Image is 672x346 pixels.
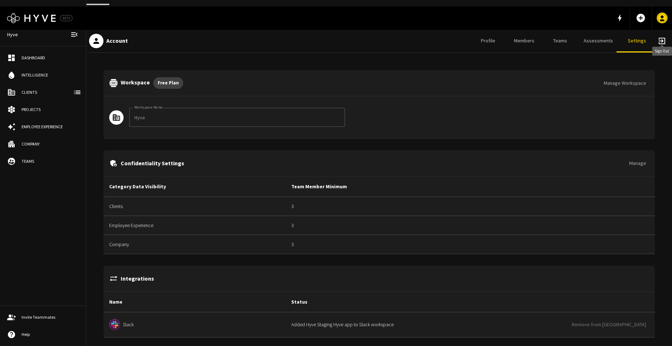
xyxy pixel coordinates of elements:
button: Manage [626,157,649,170]
div: Employee Experience [22,124,79,130]
div: Company [22,141,79,147]
div: Teams [22,158,79,165]
div: Intelligence [22,72,79,78]
a: Profile [470,29,506,52]
th: Category Data Visibility [103,176,286,197]
span: add_circle [636,13,646,23]
a: Account [652,6,672,29]
img: slack.com [109,319,120,330]
th: Name [103,292,286,312]
td: Company [103,235,286,254]
a: Settings [619,29,655,52]
th: Status [286,292,490,312]
span: exit_to_app [658,37,666,45]
span: Free Plan [153,80,183,86]
td: Added Hyve Staging Hyve app to Slack workspace [286,312,490,337]
td: Clients [103,197,286,216]
div: Invite Teammates [22,314,79,320]
button: client-list [70,85,84,100]
th: Team Member Minimum [286,176,655,197]
label: Workspace Name [134,105,163,110]
div: Clients [22,89,79,96]
td: Employee Experience [103,216,286,235]
a: Members [506,29,542,52]
td: Slack [103,312,286,337]
button: Remove from [GEOGRAPHIC_DATA] [569,318,649,331]
div: BETA [60,15,73,21]
a: Teams [542,29,578,52]
h2: Workspace [121,77,601,89]
a: Hyve [4,28,21,41]
div: Projects [22,106,79,113]
div: Help [22,331,79,338]
a: Assessments [578,29,619,52]
button: Add [633,10,649,26]
h6: Account [106,36,128,46]
td: 3 [286,235,655,254]
span: water_drop [7,71,16,79]
button: Manage Workspace [601,77,649,90]
div: Dashboard [22,55,79,61]
div: Sign Out [652,47,672,56]
div: client navigation tabs [470,29,655,52]
span: person [92,37,101,45]
h2: Integrations [121,275,649,282]
h2: Confidentiality Settings [121,160,626,167]
td: 3 [286,197,655,216]
td: 3 [286,216,655,235]
button: Sign Out [655,34,669,48]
